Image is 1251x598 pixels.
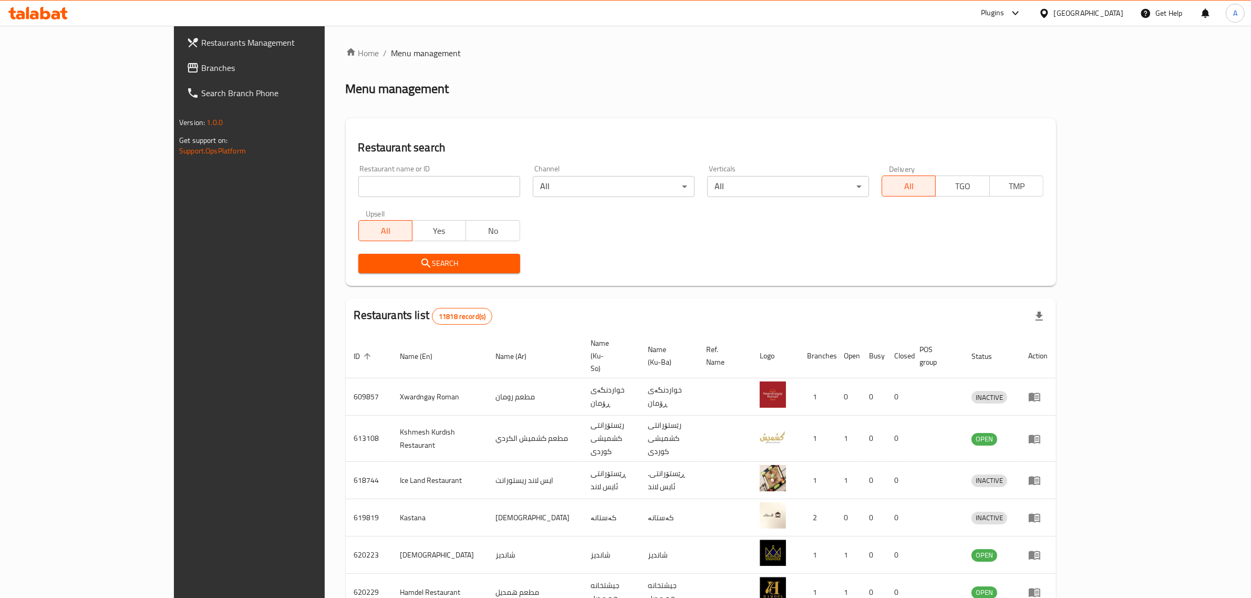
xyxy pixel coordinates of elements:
[178,30,383,55] a: Restaurants Management
[582,499,639,537] td: کەستانە
[919,343,950,368] span: POS group
[971,512,1007,524] span: INACTIVE
[861,499,886,537] td: 0
[1020,334,1056,378] th: Action
[835,378,861,416] td: 0
[835,334,861,378] th: Open
[591,337,627,375] span: Name (Ku-So)
[1028,474,1048,487] div: Menu
[799,462,835,499] td: 1
[835,499,861,537] td: 0
[799,537,835,574] td: 1
[470,223,515,239] span: No
[432,308,492,325] div: Total records count
[392,537,487,574] td: [DEMOGRAPHIC_DATA]
[994,179,1039,194] span: TMP
[392,378,487,416] td: Xwardngay Roman
[487,416,582,462] td: مطعم كشميش الكردي
[835,462,861,499] td: 1
[799,416,835,462] td: 1
[417,223,462,239] span: Yes
[367,257,512,270] span: Search
[346,80,449,97] h2: Menu management
[971,475,1007,487] span: INACTIVE
[363,223,408,239] span: All
[886,378,911,416] td: 0
[760,424,786,450] img: Kshmesh Kurdish Restaurant
[582,378,639,416] td: خواردنگەی ڕۆمان
[861,416,886,462] td: 0
[940,179,985,194] span: TGO
[971,549,997,561] span: OPEN
[971,350,1006,363] span: Status
[971,549,997,562] div: OPEN
[861,462,886,499] td: 0
[358,254,520,273] button: Search
[384,47,387,59] li: /
[886,334,911,378] th: Closed
[971,391,1007,404] span: INACTIVE
[935,176,989,197] button: TGO
[358,140,1043,156] h2: Restaurant search
[366,210,385,217] label: Upsell
[861,378,886,416] td: 0
[639,537,698,574] td: شانديز
[582,462,639,499] td: ڕێستۆرانتی ئایس لاند
[487,378,582,416] td: مطعم رومان
[861,537,886,574] td: 0
[760,465,786,491] img: Ice Land Restaurant
[835,537,861,574] td: 1
[799,499,835,537] td: 2
[639,378,698,416] td: خواردنگەی ڕۆمان
[179,116,205,129] span: Version:
[1027,304,1052,329] div: Export file
[639,499,698,537] td: کەستانە
[760,502,786,529] img: Kastana
[178,55,383,80] a: Branches
[760,382,786,408] img: Xwardngay Roman
[354,350,374,363] span: ID
[432,312,492,322] span: 11818 record(s)
[886,499,911,537] td: 0
[799,378,835,416] td: 1
[400,350,447,363] span: Name (En)
[178,80,383,106] a: Search Branch Phone
[412,220,466,241] button: Yes
[495,350,540,363] span: Name (Ar)
[1054,7,1123,19] div: [GEOGRAPHIC_DATA]
[971,433,997,446] div: OPEN
[707,176,869,197] div: All
[981,7,1004,19] div: Plugins
[392,462,487,499] td: Ice Land Restaurant
[707,343,739,368] span: Ref. Name
[179,133,228,147] span: Get support on:
[835,416,861,462] td: 1
[201,36,375,49] span: Restaurants Management
[206,116,223,129] span: 1.0.0
[989,176,1043,197] button: TMP
[648,343,686,368] span: Name (Ku-Ba)
[582,416,639,462] td: رێستۆرانتی کشمیشى كوردى
[391,47,461,59] span: Menu management
[487,462,582,499] td: ايس لاند ريستورانت
[639,416,698,462] td: رێستۆرانتی کشمیشى كوردى
[1233,7,1237,19] span: A
[466,220,520,241] button: No
[487,499,582,537] td: [DEMOGRAPHIC_DATA]
[179,144,246,158] a: Support.OpsPlatform
[392,416,487,462] td: Kshmesh Kurdish Restaurant
[354,307,493,325] h2: Restaurants list
[1028,511,1048,524] div: Menu
[882,176,936,197] button: All
[1028,432,1048,445] div: Menu
[886,179,932,194] span: All
[582,537,639,574] td: شانديز
[886,416,911,462] td: 0
[861,334,886,378] th: Busy
[1028,390,1048,403] div: Menu
[358,176,520,197] input: Search for restaurant name or ID..
[392,499,487,537] td: Kastana
[760,540,786,566] img: Shandiz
